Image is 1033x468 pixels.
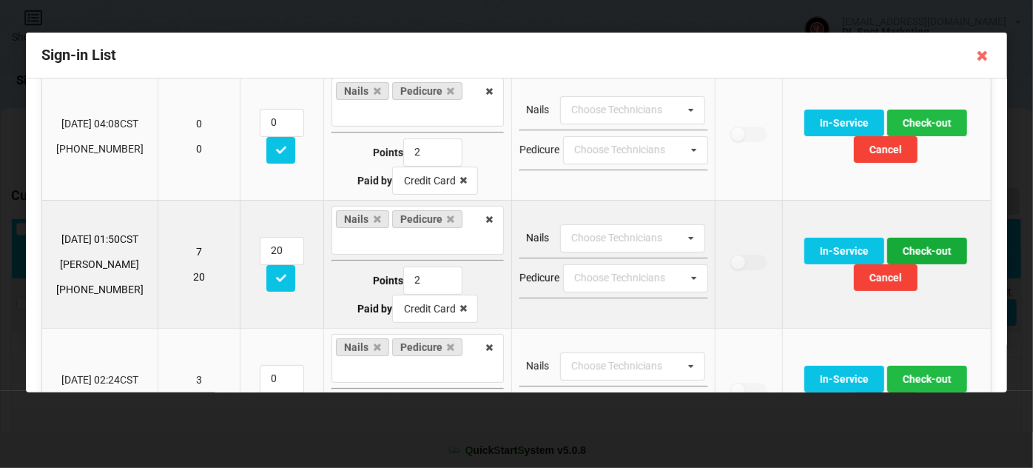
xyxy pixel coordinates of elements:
[519,143,559,158] div: Pedicure
[260,237,304,265] input: Redeem
[336,82,389,100] a: Nails
[373,146,403,158] b: Points
[336,210,389,228] a: Nails
[50,257,150,272] p: [PERSON_NAME]
[50,372,150,387] p: [DATE] 02:24 CST
[391,82,462,100] a: Pedicure
[50,116,150,131] p: [DATE] 04:08 CST
[570,141,686,158] div: Choose Technicians
[50,282,150,297] p: [PHONE_NUMBER]
[391,338,462,356] a: Pedicure
[567,101,683,118] div: Choose Technicians
[404,175,456,186] div: Credit Card
[570,270,686,287] div: Choose Technicians
[166,141,233,156] p: 0
[50,141,150,156] p: [PHONE_NUMBER]
[403,138,462,167] input: Type Points
[519,359,556,374] div: Nails
[26,33,1007,78] div: Sign-in List
[567,358,683,375] div: Choose Technicians
[166,244,233,259] p: 7
[336,338,389,356] a: Nails
[854,264,918,291] button: Cancel
[403,267,462,295] input: Type Points
[519,271,559,286] div: Pedicure
[260,365,304,393] input: Redeem
[166,270,233,284] p: 20
[567,230,683,247] div: Choose Technicians
[391,210,462,228] a: Pedicure
[373,274,403,286] b: Points
[887,238,967,264] button: Check-out
[357,303,392,315] b: Paid by
[804,110,884,136] button: In-Service
[887,366,967,392] button: Check-out
[887,110,967,136] button: Check-out
[357,175,392,187] b: Paid by
[519,231,556,246] div: Nails
[804,366,884,392] button: In-Service
[854,136,918,163] button: Cancel
[404,304,456,314] div: Credit Card
[804,238,884,264] button: In-Service
[519,103,556,118] div: Nails
[260,109,304,137] input: Redeem
[50,232,150,247] p: [DATE] 01:50 CST
[166,116,233,131] p: 0
[166,372,233,387] p: 3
